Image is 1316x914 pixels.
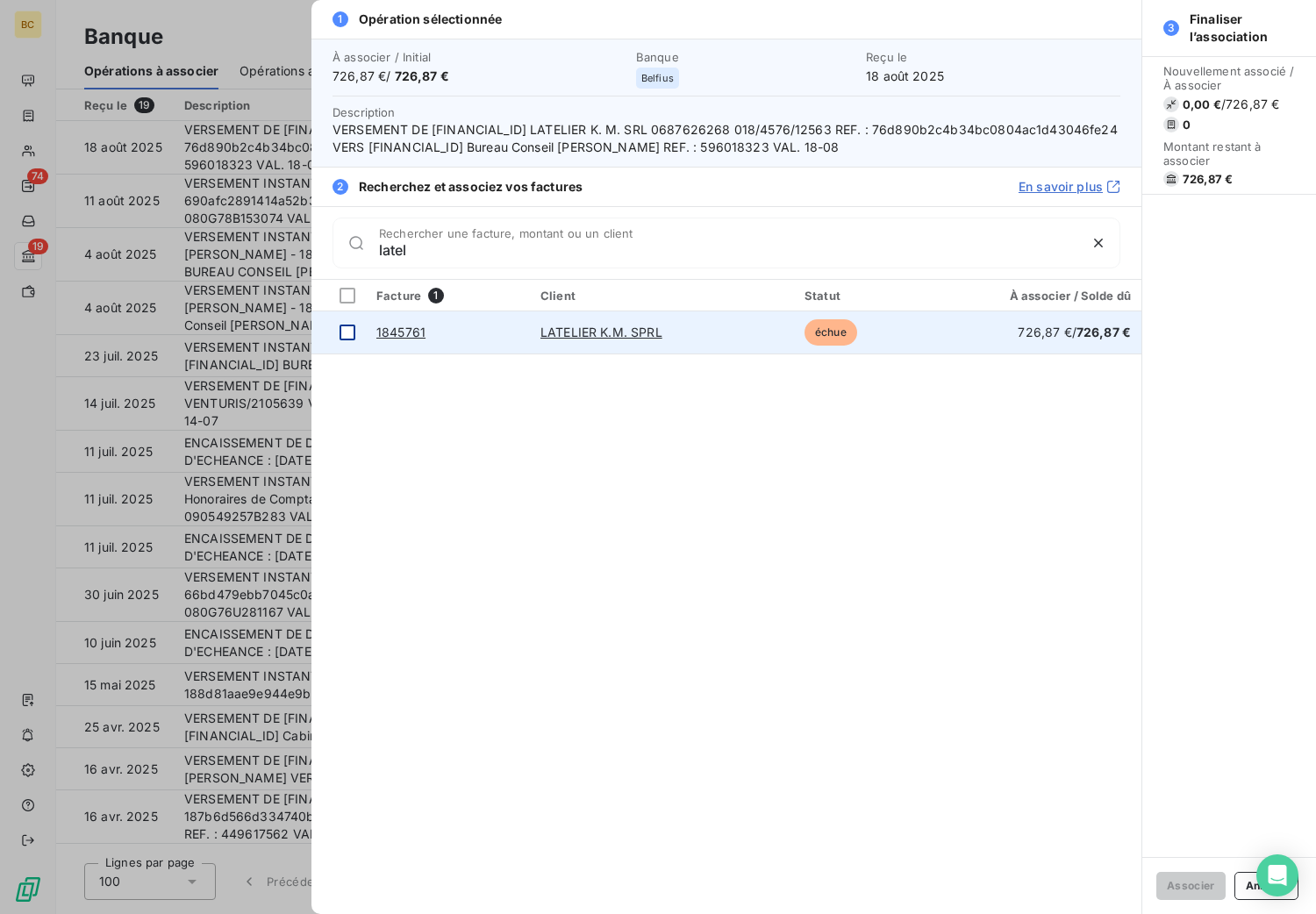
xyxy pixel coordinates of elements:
span: VERSEMENT DE [FINANCIAL_ID] LATELIER K. M. SRL 0687626268 018/4576/12563 REF. : 76d890b2c4b34bc08... [333,121,1120,156]
span: 1 [428,288,444,303]
span: échue [805,319,857,346]
a: LATELIER K.M. SPRL [540,325,662,339]
span: Montant restant à associer [1163,139,1295,168]
div: 18 août 2025 [866,50,1120,85]
span: 726,87 € [1183,172,1233,186]
span: 0 [1183,118,1191,132]
span: 1 [333,11,348,27]
span: Banque [636,50,855,64]
a: En savoir plus [1019,178,1120,196]
span: 726,87 € / [333,68,626,85]
button: Associer [1156,872,1226,900]
span: 3 [1163,20,1179,36]
span: Finaliser l’association [1190,11,1284,46]
span: À associer / Initial [333,50,626,64]
input: placeholder [379,241,1077,259]
span: 0,00 € [1183,97,1221,111]
div: Statut [805,289,931,303]
div: Facture [376,288,519,303]
span: Belfius [641,73,674,83]
button: Annuler [1234,872,1298,900]
span: 2 [333,179,348,195]
span: Recherchez et associez vos factures [359,178,583,196]
span: 726,87 € [1076,325,1131,339]
span: 726,87 € / [1018,325,1131,339]
span: 726,87 € [395,68,449,83]
div: Open Intercom Messenger [1256,854,1298,896]
span: Nouvellement associé / À associer [1163,64,1295,92]
div: Client [540,289,783,303]
div: À associer / Solde dû [952,289,1131,303]
span: Reçu le [866,50,1120,64]
span: Opération sélectionnée [359,11,502,28]
span: / 726,87 € [1221,96,1279,113]
a: 1845761 [376,325,426,339]
span: Description [333,105,396,119]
